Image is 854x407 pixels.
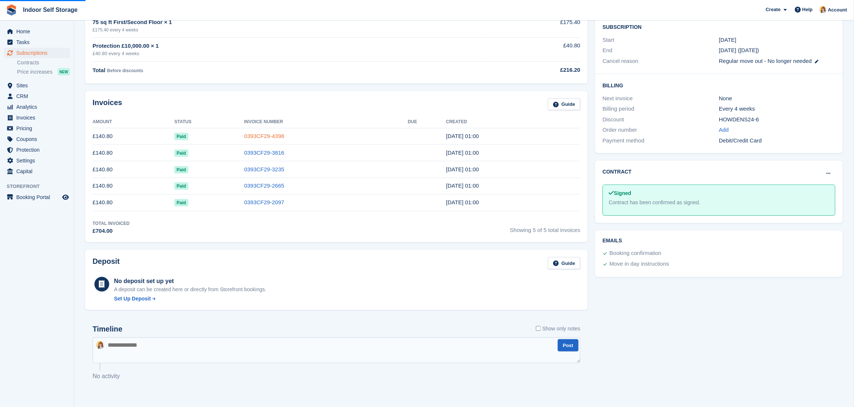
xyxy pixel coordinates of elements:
span: Account [828,6,847,14]
h2: Billing [603,81,835,89]
div: 75 sq ft First/Second Floor × 1 [93,18,482,27]
a: Preview store [61,193,70,202]
div: NEW [58,68,70,75]
span: CRM [16,91,61,101]
img: Joanne Smith [820,6,827,13]
h2: Subscription [603,23,835,30]
div: Total Invoiced [93,220,130,227]
h2: Emails [603,238,835,244]
img: stora-icon-8386f47178a22dfd0bd8f6a31ec36ba5ce8667c1dd55bd0f319d3a0aa187defe.svg [6,4,17,16]
span: Capital [16,166,61,176]
img: Joanne Smith [96,341,104,349]
div: Every 4 weeks [719,105,836,113]
span: Pricing [16,123,61,134]
h2: Deposit [93,257,120,269]
h2: Contract [603,168,632,176]
td: £40.80 [482,37,580,61]
span: Home [16,26,61,37]
div: £40.80 every 4 weeks [93,50,482,57]
a: 0393CF29-3235 [244,166,284,172]
td: £175.40 [482,14,580,37]
a: Add [719,126,729,134]
time: 2024-11-15 01:00:35 UTC [446,199,479,205]
span: Total [93,67,106,73]
div: Payment method [603,137,719,145]
span: Coupons [16,134,61,144]
div: Billing period [603,105,719,113]
div: Debit/Credit Card [719,137,836,145]
time: 2025-03-07 01:00:08 UTC [446,133,479,139]
span: Storefront [7,183,74,190]
p: No activity [93,372,580,381]
span: Protection [16,145,61,155]
span: Settings [16,155,61,166]
td: £140.80 [93,161,174,178]
a: menu [4,192,70,202]
span: Price increases [17,68,53,75]
a: menu [4,80,70,91]
span: Paid [174,133,188,140]
div: No deposit set up yet [114,277,267,286]
a: Indoor Self Storage [20,4,81,16]
div: End [603,46,719,55]
div: Contract has been confirmed as signed. [609,199,829,206]
a: menu [4,166,70,176]
div: HOWDENS24-6 [719,115,836,124]
span: Create [766,6,781,13]
a: 0393CF29-2665 [244,182,284,189]
a: menu [4,91,70,101]
time: 2025-01-10 01:00:56 UTC [446,166,479,172]
td: £140.80 [93,128,174,145]
a: menu [4,112,70,123]
div: £704.00 [93,227,130,235]
span: [DATE] ([DATE]) [719,47,760,53]
td: £140.80 [93,145,174,161]
span: Sites [16,80,61,91]
span: Before discounts [107,68,143,73]
div: £216.20 [482,66,580,74]
div: None [719,94,836,103]
div: Start [603,36,719,44]
td: £140.80 [93,194,174,211]
a: Guide [548,98,580,111]
a: menu [4,102,70,112]
span: Paid [174,166,188,174]
span: Tasks [16,37,61,47]
span: Regular move out - No longer needed [719,58,812,64]
a: 0393CF29-3816 [244,149,284,156]
a: menu [4,26,70,37]
span: Paid [174,182,188,190]
a: Price increases NEW [17,68,70,76]
a: menu [4,123,70,134]
div: Order number [603,126,719,134]
th: Status [174,116,244,128]
div: Protection £10,000.00 × 1 [93,42,482,50]
time: 2024-11-15 01:00:00 UTC [719,36,737,44]
a: menu [4,37,70,47]
div: Discount [603,115,719,124]
span: Help [803,6,813,13]
button: Post [558,339,579,351]
span: Paid [174,199,188,206]
a: menu [4,145,70,155]
div: Signed [609,189,829,197]
h2: Timeline [93,325,123,333]
a: menu [4,134,70,144]
td: £140.80 [93,178,174,194]
div: Set Up Deposit [114,295,151,303]
th: Amount [93,116,174,128]
a: 0393CF29-4398 [244,133,284,139]
a: menu [4,48,70,58]
span: Subscriptions [16,48,61,58]
a: menu [4,155,70,166]
p: A deposit can be created here or directly from Storefront bookings. [114,286,267,293]
time: 2024-12-13 01:00:22 UTC [446,182,479,189]
a: Contracts [17,59,70,66]
time: 2025-02-07 01:00:27 UTC [446,149,479,156]
input: Show only notes [536,325,541,333]
th: Created [446,116,580,128]
span: Showing 5 of 5 total invoices [510,220,580,235]
div: Next invoice [603,94,719,103]
span: Invoices [16,112,61,123]
a: 0393CF29-2097 [244,199,284,205]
